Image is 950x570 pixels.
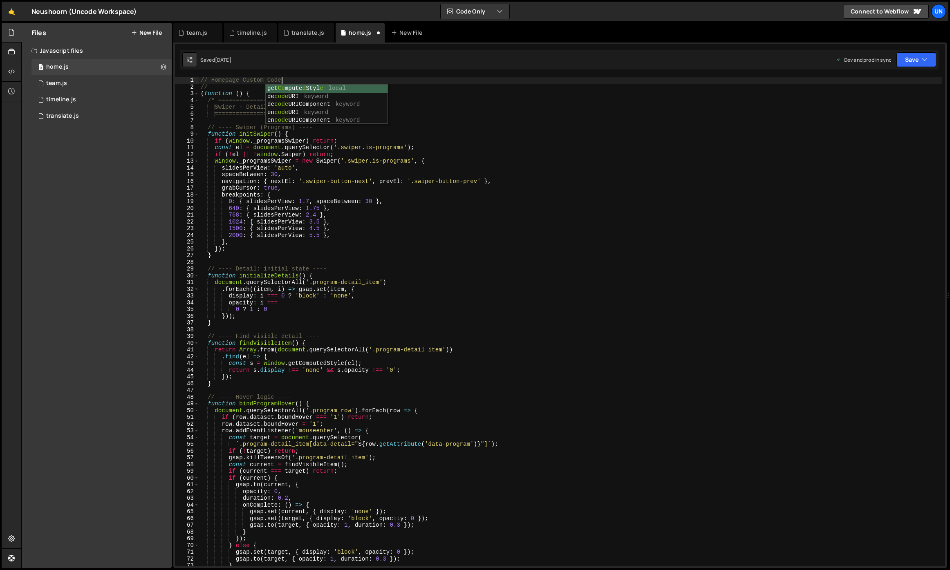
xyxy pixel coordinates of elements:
[175,373,199,380] div: 45
[175,219,199,226] div: 22
[175,333,199,340] div: 39
[175,360,199,367] div: 43
[175,252,199,259] div: 27
[175,225,199,232] div: 23
[31,28,46,37] h2: Files
[175,461,199,468] div: 58
[175,171,199,178] div: 15
[31,92,172,108] div: 15645/45759.js
[2,2,22,21] a: 🤙
[46,112,79,120] div: translate.js
[215,56,231,63] div: [DATE]
[175,212,199,219] div: 21
[175,448,199,455] div: 56
[175,353,199,360] div: 42
[175,90,199,97] div: 3
[175,192,199,199] div: 18
[175,178,199,185] div: 16
[200,56,231,63] div: Saved
[175,205,199,212] div: 20
[175,515,199,522] div: 66
[175,266,199,273] div: 29
[175,306,199,313] div: 35
[31,108,172,124] div: 15645/45614.js
[175,279,199,286] div: 31
[175,131,199,138] div: 9
[46,63,69,71] div: home.js
[175,367,199,374] div: 44
[175,556,199,563] div: 72
[22,42,172,59] div: Javascript files
[175,124,199,131] div: 8
[175,104,199,111] div: 5
[175,165,199,172] div: 14
[175,407,199,414] div: 50
[175,529,199,536] div: 68
[175,481,199,488] div: 61
[175,346,199,353] div: 41
[175,475,199,482] div: 60
[291,29,324,37] div: translate.js
[175,84,199,91] div: 2
[175,380,199,387] div: 46
[175,441,199,448] div: 55
[175,542,199,549] div: 70
[175,535,199,542] div: 69
[175,158,199,165] div: 13
[844,4,929,19] a: Connect to Webflow
[175,239,199,246] div: 25
[31,7,137,16] div: Neushoorn (Uncode Workspace)
[46,80,67,87] div: team.js
[175,97,199,104] div: 4
[175,502,199,509] div: 64
[175,246,199,253] div: 26
[31,75,172,92] div: 15645/44134.js
[175,77,199,84] div: 1
[175,495,199,502] div: 63
[175,198,199,205] div: 19
[175,300,199,306] div: 34
[175,286,199,293] div: 32
[931,4,946,19] a: Un
[175,138,199,145] div: 10
[38,65,43,71] span: 0
[175,117,199,124] div: 7
[46,96,76,103] div: timeline.js
[175,387,199,394] div: 47
[175,232,199,239] div: 24
[836,56,892,63] div: Dev and prod in sync
[131,29,162,36] button: New File
[31,59,172,75] div: 15645/42760.js
[175,293,199,300] div: 33
[175,549,199,556] div: 71
[175,414,199,421] div: 51
[186,29,207,37] div: team.js
[175,326,199,333] div: 38
[175,400,199,407] div: 49
[175,185,199,192] div: 17
[175,313,199,320] div: 36
[175,151,199,158] div: 12
[441,4,509,19] button: Code Only
[175,394,199,401] div: 48
[175,468,199,475] div: 59
[175,111,199,118] div: 6
[391,29,426,37] div: New File
[175,434,199,441] div: 54
[175,427,199,434] div: 53
[175,273,199,279] div: 30
[175,488,199,495] div: 62
[175,421,199,428] div: 52
[175,508,199,515] div: 65
[896,52,936,67] button: Save
[349,29,371,37] div: home.js
[175,522,199,529] div: 67
[175,259,199,266] div: 28
[175,562,199,569] div: 73
[237,29,267,37] div: timeline.js
[175,340,199,347] div: 40
[175,144,199,151] div: 11
[175,320,199,326] div: 37
[175,454,199,461] div: 57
